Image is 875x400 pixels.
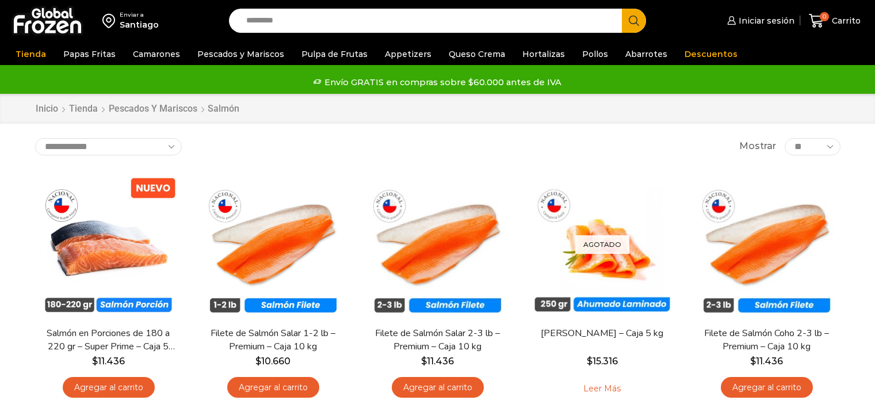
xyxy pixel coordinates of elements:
a: Pollos [576,43,614,65]
a: Iniciar sesión [724,9,794,32]
a: Salmón en Porciones de 180 a 220 gr – Super Prime – Caja 5 kg [42,327,174,353]
a: Appetizers [379,43,437,65]
a: Pescados y Mariscos [108,102,198,116]
span: Carrito [829,15,861,26]
a: Filete de Salmón Coho 2-3 lb – Premium – Caja 10 kg [700,327,832,353]
a: Agregar al carrito: “Filete de Salmón Salar 1-2 lb – Premium - Caja 10 kg” [227,377,319,398]
a: Papas Fritas [58,43,121,65]
div: Enviar a [120,11,159,19]
a: Filete de Salmón Salar 2-3 lb – Premium – Caja 10 kg [371,327,503,353]
a: Pulpa de Frutas [296,43,373,65]
a: [PERSON_NAME] – Caja 5 kg [536,327,668,340]
bdi: 11.436 [421,356,454,367]
img: address-field-icon.svg [102,11,120,31]
a: Agregar al carrito: “Filete de Salmón Salar 2-3 lb - Premium - Caja 10 kg” [392,377,484,398]
a: Hortalizas [517,43,571,65]
a: Inicio [35,102,59,116]
a: Abarrotes [620,43,673,65]
bdi: 15.316 [587,356,618,367]
span: $ [750,356,756,367]
h1: Salmón [208,103,239,114]
a: Tienda [68,102,98,116]
span: 0 [820,12,829,21]
a: Descuentos [679,43,743,65]
bdi: 10.660 [255,356,291,367]
span: Mostrar [739,140,776,153]
span: $ [92,356,98,367]
span: $ [255,356,261,367]
bdi: 11.436 [750,356,783,367]
span: $ [421,356,427,367]
a: Pescados y Mariscos [192,43,290,65]
a: Agregar al carrito: “Salmón en Porciones de 180 a 220 gr - Super Prime - Caja 5 kg” [63,377,155,398]
a: Camarones [127,43,186,65]
button: Search button [622,9,646,33]
a: Queso Crema [443,43,511,65]
p: Agotado [575,235,629,254]
span: Iniciar sesión [736,15,794,26]
a: Filete de Salmón Salar 1-2 lb – Premium – Caja 10 kg [207,327,339,353]
div: Santiago [120,19,159,31]
a: Agregar al carrito: “Filete de Salmón Coho 2-3 lb - Premium - Caja 10 kg” [721,377,813,398]
a: 0 Carrito [806,7,863,35]
span: $ [587,356,593,367]
a: Tienda [10,43,52,65]
nav: Breadcrumb [35,102,239,116]
select: Pedido de la tienda [35,138,182,155]
bdi: 11.436 [92,356,125,367]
